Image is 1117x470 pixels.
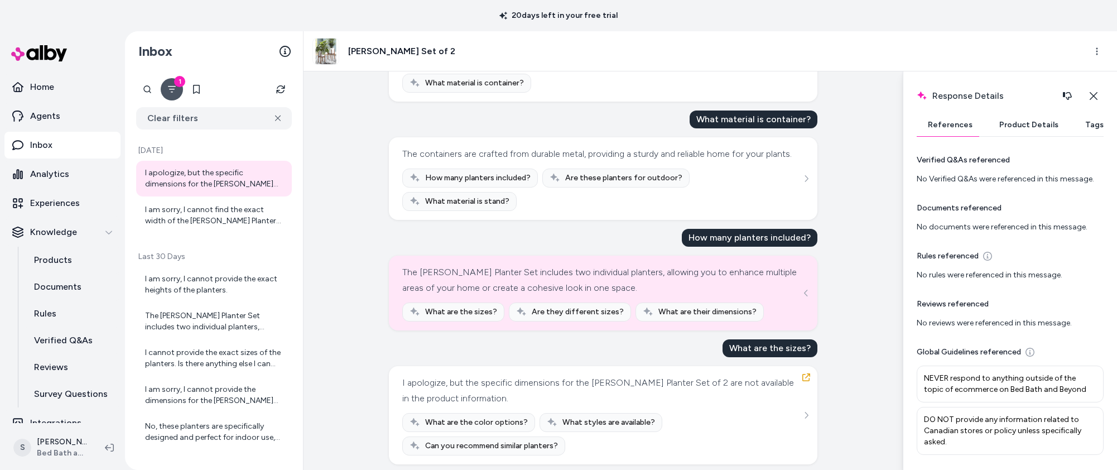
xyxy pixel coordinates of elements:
[690,111,817,128] div: What material is container?
[800,409,813,422] button: See more
[145,167,285,190] div: I apologize, but the specific dimensions for the [PERSON_NAME] Planter Set of 2 are not available...
[4,132,121,159] a: Inbox
[37,437,87,448] p: [PERSON_NAME]
[917,347,1021,358] p: Global Guidelines referenced
[565,172,682,184] span: Are these planters for outdoor?
[4,410,121,437] a: Integrations
[917,251,979,262] p: Rules referenced
[136,107,292,130] button: Clear filters
[30,80,54,94] p: Home
[562,417,655,428] span: What styles are available?
[23,327,121,354] a: Verified Q&As
[30,226,77,239] p: Knowledge
[269,78,292,100] button: Refresh
[1074,114,1115,136] button: Tags
[402,265,801,296] div: The [PERSON_NAME] Planter Set includes two individual planters, allowing you to enhance multiple ...
[917,222,1104,233] div: No documents were referenced in this message.
[23,247,121,274] a: Products
[30,416,81,430] p: Integrations
[313,39,339,64] img: Dorcey-Planter-Set-of-2.jpg
[425,306,497,318] span: What are the sizes?
[532,306,624,318] span: Are they different sizes?
[13,439,31,457] span: S
[493,10,624,21] p: 20 days left in your free trial
[145,421,285,443] div: No, these planters are specifically designed and perfect for indoor use, helping you elevate the ...
[917,270,1104,281] div: No rules were referenced in this message.
[34,280,81,294] p: Documents
[917,318,1104,329] div: No reviews were referenced in this message.
[924,373,1096,395] p: NEVER respond to anything outside of the topic of ecommerce on Bed Bath and Beyond
[917,155,1010,166] p: Verified Q&As referenced
[800,286,813,300] button: See more
[917,203,1002,214] p: Documents referenced
[723,339,817,357] div: What are the sizes?
[402,375,801,406] div: I apologize, but the specific dimensions for the [PERSON_NAME] Planter Set of 2 are not available...
[37,448,87,459] span: Bed Bath and Beyond
[4,161,121,188] a: Analytics
[136,161,292,196] a: I apologize, but the specific dimensions for the [PERSON_NAME] Planter Set of 2 are not available...
[917,299,989,310] p: Reviews referenced
[23,381,121,407] a: Survey Questions
[11,45,67,61] img: alby Logo
[30,196,80,210] p: Experiences
[145,204,285,227] div: I am sorry, I cannot find the exact width of the [PERSON_NAME] Planter Set of 2 in the product de...
[917,174,1104,185] div: No Verified Q&As were referenced in this message.
[161,78,183,100] button: Filter
[136,145,292,156] p: [DATE]
[174,76,185,87] div: 1
[145,347,285,370] div: I cannot provide the exact sizes of the planters. Is there anything else I can help you with rega...
[425,78,524,89] span: What material is container?
[682,229,817,247] div: How many planters included?
[145,384,285,406] div: I am sorry, I cannot provide the dimensions for the [PERSON_NAME] Planter Set of 2. Is there anyt...
[924,414,1096,448] p: DO NOT provide any information related to Canadian stores or policy unless specifically asked.
[138,43,172,60] h2: Inbox
[30,138,52,152] p: Inbox
[425,417,528,428] span: What are the color options?
[425,440,558,452] span: Can you recommend similar planters?
[34,334,93,347] p: Verified Q&As
[136,251,292,262] p: Last 30 Days
[348,45,455,58] h3: [PERSON_NAME] Set of 2
[4,190,121,217] a: Experiences
[34,253,72,267] p: Products
[34,387,108,401] p: Survey Questions
[4,74,121,100] a: Home
[988,114,1070,136] button: Product Details
[145,310,285,333] div: The [PERSON_NAME] Planter Set includes two individual planters, allowing you to enhance multiple ...
[34,307,56,320] p: Rules
[4,219,121,246] button: Knowledge
[917,114,984,136] button: References
[425,172,531,184] span: How many planters included?
[30,167,69,181] p: Analytics
[23,274,121,300] a: Documents
[136,267,292,303] a: I am sorry, I cannot provide the exact heights of the planters.
[402,146,792,162] div: The containers are crafted from durable metal, providing a sturdy and reliable home for your plants.
[145,274,285,296] div: I am sorry, I cannot provide the exact heights of the planters.
[136,377,292,413] a: I am sorry, I cannot provide the dimensions for the [PERSON_NAME] Planter Set of 2. Is there anyt...
[34,361,68,374] p: Reviews
[136,304,292,339] a: The [PERSON_NAME] Planter Set includes two individual planters, allowing you to enhance multiple ...
[917,85,1079,107] h2: Response Details
[30,109,60,123] p: Agents
[136,198,292,233] a: I am sorry, I cannot find the exact width of the [PERSON_NAME] Planter Set of 2 in the product de...
[7,430,96,466] button: S[PERSON_NAME]Bed Bath and Beyond
[136,340,292,376] a: I cannot provide the exact sizes of the planters. Is there anything else I can help you with rega...
[425,196,509,207] span: What material is stand?
[23,354,121,381] a: Reviews
[23,300,121,327] a: Rules
[800,172,813,185] button: See more
[136,414,292,450] a: No, these planters are specifically designed and perfect for indoor use, helping you elevate the ...
[4,103,121,130] a: Agents
[658,306,757,318] span: What are their dimensions?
